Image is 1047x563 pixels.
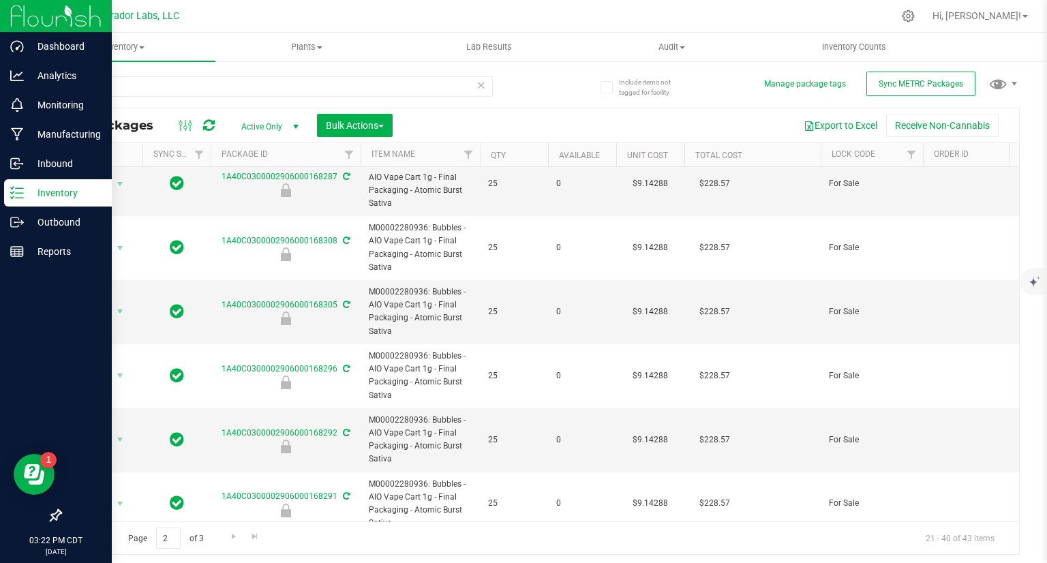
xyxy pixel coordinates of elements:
span: 25 [488,433,540,446]
span: 25 [488,497,540,510]
button: Manage package tags [764,78,846,90]
span: M00002280936: Bubbles - AIO Vape Cart 1g - Final Packaging - Atomic Burst Sativa [369,286,472,338]
span: $228.57 [693,302,737,322]
a: Plants [215,33,398,61]
inline-svg: Dashboard [10,40,24,53]
input: Search Package ID, Item Name, SKU, Lot or Part Number... [60,76,493,97]
span: select [112,239,129,258]
a: 1A40C0300002906000168305 [222,300,337,309]
a: Filter [188,143,211,166]
div: For Sale [209,440,363,453]
span: Clear [476,76,486,94]
span: Curador Labs, LLC [99,10,179,22]
span: $228.57 [693,493,737,513]
a: Item Name [371,149,415,159]
span: Hi, [PERSON_NAME]! [932,10,1021,21]
td: $9.14288 [616,216,684,280]
span: Include items not tagged for facility [619,77,687,97]
div: For Sale [209,311,363,325]
span: $228.57 [693,238,737,258]
button: Bulk Actions [317,114,393,137]
span: M00002280936: Bubbles - AIO Vape Cart 1g - Final Packaging - Atomic Burst Sativa [369,350,472,402]
span: 0 [556,369,608,382]
span: In Sync [170,238,184,257]
div: For Sale [209,376,363,389]
span: In Sync [170,174,184,193]
a: Audit [580,33,763,61]
span: M00002280936: Bubbles - AIO Vape Cart 1g - Final Packaging - Atomic Burst Sativa [369,414,472,466]
p: [DATE] [6,547,106,557]
input: 2 [156,528,181,549]
td: $9.14288 [616,280,684,344]
span: All Packages [71,118,167,133]
span: In Sync [170,366,184,385]
a: Filter [1003,143,1025,166]
p: Inventory [24,185,106,201]
a: 1A40C0300002906000168292 [222,428,337,438]
a: Inventory [33,33,215,61]
span: Inventory Counts [804,41,905,53]
a: Go to the next page [224,528,243,546]
inline-svg: Manufacturing [10,127,24,141]
div: Manage settings [900,10,917,22]
span: M00002280936: Bubbles - AIO Vape Cart 1g - Final Packaging - Atomic Burst Sativa [369,222,472,274]
p: Inbound [24,155,106,172]
a: Package ID [222,149,268,159]
span: For Sale [829,177,915,190]
span: Plants [216,41,397,53]
td: $9.14288 [616,472,684,536]
span: $228.57 [693,174,737,194]
a: Order Id [934,149,969,159]
span: Sync from Compliance System [341,300,350,309]
span: In Sync [170,430,184,449]
div: For Sale [209,504,363,517]
p: Analytics [24,67,106,84]
inline-svg: Inbound [10,157,24,170]
div: For Sale [209,247,363,261]
a: Inventory Counts [763,33,945,61]
span: $228.57 [693,366,737,386]
span: In Sync [170,302,184,321]
iframe: Resource center unread badge [40,452,57,468]
inline-svg: Inventory [10,186,24,200]
td: $9.14288 [616,408,684,472]
span: M00002280936: Bubbles - AIO Vape Cart 1g - Final Packaging - Atomic Burst Sativa [369,478,472,530]
p: Dashboard [24,38,106,55]
span: 21 - 40 of 43 items [915,528,1005,548]
span: Sync from Compliance System [341,428,350,438]
button: Sync METRC Packages [866,72,975,96]
div: For Sale [209,183,363,197]
span: Sync from Compliance System [341,172,350,181]
span: Sync from Compliance System [341,491,350,501]
inline-svg: Reports [10,245,24,258]
span: 0 [556,497,608,510]
span: 0 [556,433,608,446]
inline-svg: Outbound [10,215,24,229]
span: 25 [488,369,540,382]
a: Lab Results [398,33,581,61]
a: Available [559,151,600,160]
td: $9.14288 [616,152,684,216]
p: Reports [24,243,106,260]
a: Filter [457,143,480,166]
iframe: Resource center [14,454,55,495]
a: Filter [338,143,361,166]
span: Lab Results [448,41,530,53]
inline-svg: Analytics [10,69,24,82]
inline-svg: Monitoring [10,98,24,112]
span: Sync METRC Packages [879,79,963,89]
a: Go to the last page [245,528,265,546]
a: Total Cost [695,151,742,160]
button: Receive Non-Cannabis [886,114,999,137]
p: Monitoring [24,97,106,113]
a: 1A40C0300002906000168308 [222,236,337,245]
span: Bulk Actions [326,120,384,131]
span: 25 [488,177,540,190]
span: select [112,494,129,513]
span: select [112,430,129,449]
span: For Sale [829,241,915,254]
p: Manufacturing [24,126,106,142]
span: Audit [581,41,762,53]
span: select [112,366,129,385]
a: Sync Status [153,149,206,159]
